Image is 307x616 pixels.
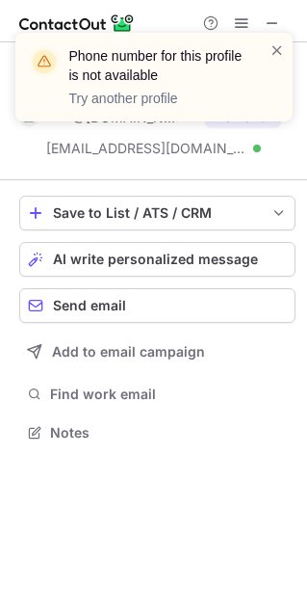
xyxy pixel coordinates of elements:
button: AI write personalized message [19,242,295,277]
button: Send email [19,288,295,323]
span: Notes [50,424,288,442]
button: save-profile-one-click [19,196,295,230]
header: Phone number for this profile is not available [69,46,246,85]
p: Try another profile [69,89,246,108]
span: AI write personalized message [53,252,258,267]
span: Add to email campaign [52,344,205,360]
button: Find work email [19,381,295,408]
span: Find work email [50,386,288,403]
span: Send email [53,298,126,313]
button: Add to email campaign [19,335,295,369]
img: warning [29,46,60,77]
div: Save to List / ATS / CRM [53,205,262,221]
img: ContactOut v5.3.10 [19,12,135,35]
button: Notes [19,419,295,446]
